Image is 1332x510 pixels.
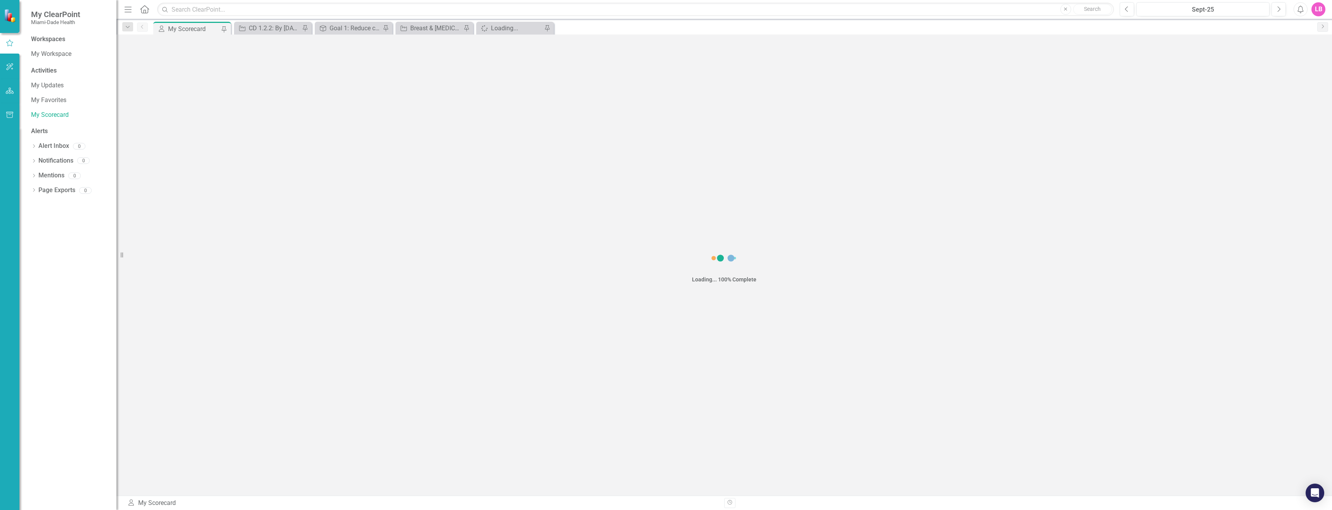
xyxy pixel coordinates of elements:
[157,3,1114,16] input: Search ClearPoint...
[168,24,219,34] div: My Scorecard
[1136,2,1270,16] button: Sept-25
[692,276,756,283] div: Loading... 100% Complete
[38,186,75,195] a: Page Exports
[1311,2,1325,16] button: LB
[79,187,92,194] div: 0
[478,23,542,33] a: Loading...
[68,172,81,179] div: 0
[236,23,300,33] a: CD 1.2.2: By [DATE], increase the number of women 18 years of age and older who received a [MEDIC...
[1084,6,1101,12] span: Search
[4,9,17,22] img: ClearPoint Strategy
[73,143,85,149] div: 0
[249,23,300,33] div: CD 1.2.2: By [DATE], increase the number of women 18 years of age and older who received a [MEDIC...
[31,66,109,75] div: Activities
[38,171,64,180] a: Mentions
[31,111,109,120] a: My Scorecard
[397,23,461,33] a: Breast & [MEDICAL_DATA]
[31,10,80,19] span: My ClearPoint
[491,23,542,33] div: Loading...
[38,142,69,151] a: Alert Inbox
[31,127,109,136] div: Alerts
[330,23,381,33] div: Goal 1: Reduce chronic disease morbidity and mortality.
[31,19,80,25] small: Miami-Dade Health
[31,96,109,105] a: My Favorites
[31,50,109,59] a: My Workspace
[77,158,90,164] div: 0
[127,499,718,508] div: My Scorecard
[31,35,65,44] div: Workspaces
[1073,4,1112,15] button: Search
[38,156,73,165] a: Notifications
[410,23,461,33] div: Breast & [MEDICAL_DATA]
[31,81,109,90] a: My Updates
[1139,5,1267,14] div: Sept-25
[317,23,381,33] a: Goal 1: Reduce chronic disease morbidity and mortality.
[1306,484,1324,502] div: Open Intercom Messenger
